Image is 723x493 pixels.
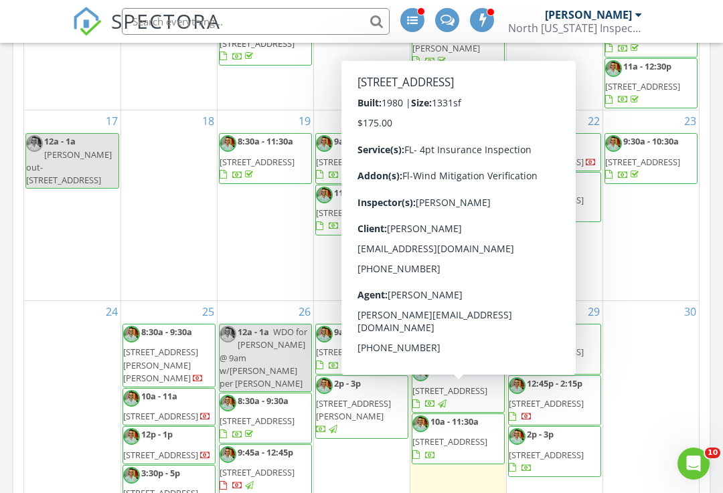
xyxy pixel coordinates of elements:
[220,446,236,463] img: c2e2311eedcd42b3a5f5db4c16988a40.jpeg
[412,264,429,280] img: c2e2311eedcd42b3a5f5db4c16988a40.jpeg
[72,18,221,46] a: SPECTORA
[220,395,295,439] a: 8:30a - 9:30a [STREET_ADDRESS]
[412,363,505,413] a: 9a - 10:30a [STREET_ADDRESS]
[585,110,602,132] a: Go to August 22, 2025
[527,377,582,389] span: 12:45p - 2:15p
[412,29,487,54] span: [STREET_ADDRESS][PERSON_NAME]
[315,133,408,184] a: 9a - 10:30a [STREET_ADDRESS]
[123,449,198,461] span: [STREET_ADDRESS]
[527,428,554,440] span: 2p - 3p
[527,135,558,147] span: 9a - 10a
[412,284,487,296] span: [STREET_ADDRESS]
[123,428,211,460] a: 12p - 1p [STREET_ADDRESS]
[509,428,584,473] a: 2p - 3p [STREET_ADDRESS]
[430,199,469,211] span: 1:30p - 3p
[412,365,429,381] img: c2e2311eedcd42b3a5f5db4c16988a40.jpeg
[296,301,313,322] a: Go to August 26, 2025
[141,326,192,338] span: 8:30a - 9:30a
[316,397,391,422] span: [STREET_ADDRESS][PERSON_NAME]
[412,346,487,358] span: [STREET_ADDRESS]
[430,415,479,427] span: 10a - 11:30a
[123,326,140,342] img: c2e2311eedcd42b3a5f5db4c16988a40.jpeg
[412,197,505,261] a: 1:30p - 3p [STREET_ADDRESS][PERSON_NAME]
[123,346,198,383] span: [STREET_ADDRESS][PERSON_NAME][PERSON_NAME]
[219,133,312,184] a: 8:30a - 11:30a [STREET_ADDRESS]
[316,326,333,342] img: c2e2311eedcd42b3a5f5db4c16988a40.jpeg
[412,135,429,152] img: c2e2311eedcd42b3a5f5db4c16988a40.jpeg
[238,446,293,458] span: 9:45a - 12:45p
[677,448,710,480] iframe: Intercom live chat
[605,58,698,109] a: 11a - 12:30p [STREET_ADDRESS]
[334,135,378,147] span: 9a - 10:30a
[605,80,680,92] span: [STREET_ADDRESS]
[605,133,698,184] a: 9:30a - 10:30a [STREET_ADDRESS]
[316,326,391,371] a: 9a - 12p [STREET_ADDRESS]
[238,135,293,147] span: 8:30a - 11:30a
[315,375,408,439] a: 2p - 3p [STREET_ADDRESS][PERSON_NAME]
[605,135,622,152] img: c2e2311eedcd42b3a5f5db4c16988a40.jpeg
[509,377,584,422] a: 12:45p - 2:15p [STREET_ADDRESS]
[123,428,140,445] img: c2e2311eedcd42b3a5f5db4c16988a40.jpeg
[705,448,720,458] span: 10
[220,326,307,389] span: WDO for [PERSON_NAME] @ 9am w/[PERSON_NAME] per [PERSON_NAME]
[123,388,216,425] a: 10a - 11a [STREET_ADDRESS]
[316,207,391,219] span: [STREET_ADDRESS]
[527,326,563,338] span: 10a - 12p
[430,365,474,377] span: 9a - 10:30a
[412,435,487,448] span: [STREET_ADDRESS]
[238,326,269,338] span: 12a - 1a
[509,194,584,206] span: [STREET_ADDRESS]
[412,156,487,193] span: [STREET_ADDRESS][PERSON_NAME][PERSON_NAME]
[220,4,304,62] a: [GEOGRAPHIC_DATA][STREET_ADDRESS]
[217,110,313,301] td: Go to August 19, 2025
[199,110,217,132] a: Go to August 18, 2025
[430,135,486,147] span: 12:30p - 1:30p
[44,135,76,147] span: 12a - 1a
[489,301,506,322] a: Go to August 28, 2025
[316,377,333,394] img: c2e2311eedcd42b3a5f5db4c16988a40.jpeg
[334,377,361,389] span: 2p - 3p
[316,346,391,358] span: [STREET_ADDRESS]
[508,21,642,35] div: North Florida Inspection Solutions
[26,149,112,186] span: [PERSON_NAME] out- [STREET_ADDRESS]
[412,262,505,299] a: 3:30p - 4:30p [STREET_ADDRESS]
[508,426,601,477] a: 2p - 3p [STREET_ADDRESS]
[623,60,671,72] span: 11a - 12:30p
[103,301,120,322] a: Go to August 24, 2025
[430,326,457,338] span: 8a - 9a
[602,110,699,301] td: Go to August 23, 2025
[220,156,295,168] span: [STREET_ADDRESS]
[123,326,204,384] a: 8:30a - 9:30a [STREET_ADDRESS][PERSON_NAME][PERSON_NAME]
[219,393,312,443] a: 8:30a - 9:30a [STREET_ADDRESS]
[585,301,602,322] a: Go to August 29, 2025
[681,110,699,132] a: Go to August 23, 2025
[315,324,408,375] a: 9a - 12p [STREET_ADDRESS]
[605,9,680,54] a: [STREET_ADDRESS]
[410,110,506,301] td: Go to August 21, 2025
[506,110,602,301] td: Go to August 22, 2025
[412,219,487,244] span: [STREET_ADDRESS][PERSON_NAME]
[392,301,410,322] a: Go to August 27, 2025
[605,60,622,77] img: c2e2311eedcd42b3a5f5db4c16988a40.jpeg
[141,390,177,402] span: 10a - 11a
[141,428,173,440] span: 12p - 1p
[509,326,584,371] a: 10a - 12p [STREET_ADDRESS]
[412,365,487,409] a: 9a - 10:30a [STREET_ADDRESS]
[120,110,217,301] td: Go to August 18, 2025
[412,199,429,216] img: c2e2311eedcd42b3a5f5db4c16988a40.jpeg
[412,326,500,358] a: 8a - 9a [STREET_ADDRESS]
[412,326,429,342] img: c2e2311eedcd42b3a5f5db4c16988a40.jpeg
[123,467,140,484] img: c2e2311eedcd42b3a5f5db4c16988a40.jpeg
[508,324,601,375] a: 10a - 12p [STREET_ADDRESS]
[72,7,102,36] img: The Best Home Inspection Software - Spectora
[509,135,526,152] img: c2e2311eedcd42b3a5f5db4c16988a40.jpeg
[123,324,216,387] a: 8:30a - 9:30a [STREET_ADDRESS][PERSON_NAME][PERSON_NAME]
[123,390,211,422] a: 10a - 11a [STREET_ADDRESS]
[199,301,217,322] a: Go to August 25, 2025
[123,410,198,422] span: [STREET_ADDRESS]
[316,187,391,231] a: 11a - 2p [STREET_ADDRESS]
[26,135,43,152] img: c2e2311eedcd42b3a5f5db4c16988a40.jpeg
[220,24,304,49] span: [GEOGRAPHIC_DATA][STREET_ADDRESS]
[509,346,584,358] span: [STREET_ADDRESS]
[316,156,391,168] span: [STREET_ADDRESS]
